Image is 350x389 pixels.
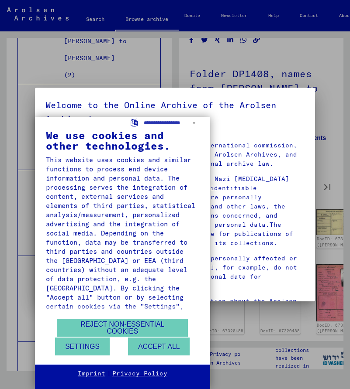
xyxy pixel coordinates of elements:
[112,369,167,378] a: Privacy Policy
[78,369,105,378] a: Imprint
[46,155,199,357] div: This website uses cookies and similar functions to process end device information and personal da...
[55,338,110,355] button: Settings
[128,338,190,355] button: Accept all
[46,130,199,151] div: We use cookies and other technologies.
[57,319,188,337] button: Reject non-essential cookies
